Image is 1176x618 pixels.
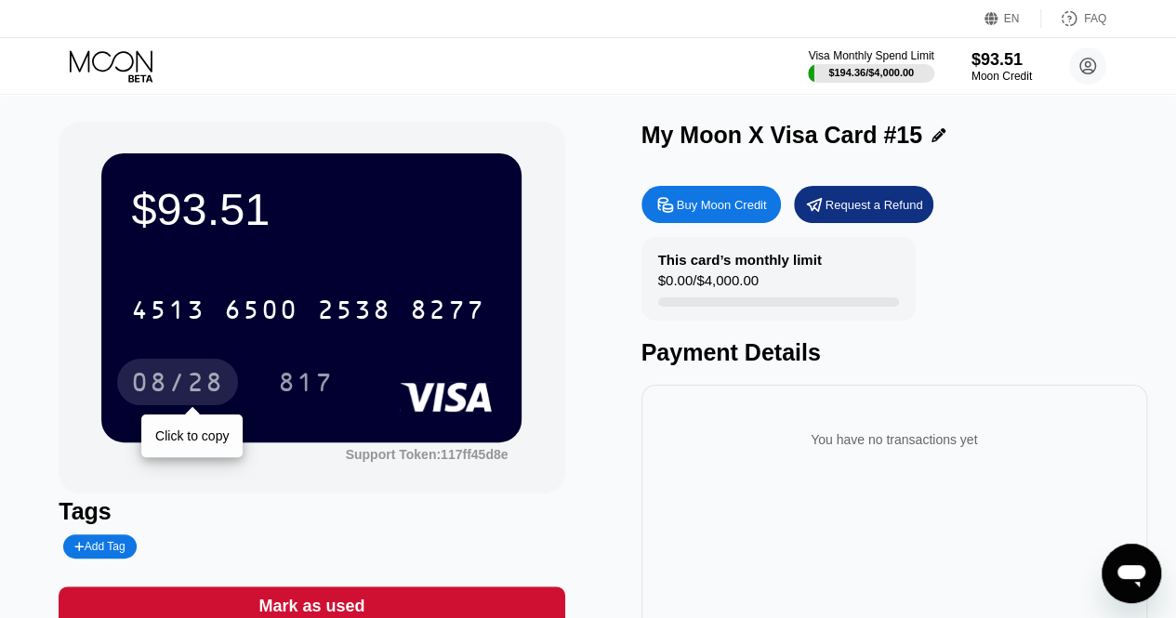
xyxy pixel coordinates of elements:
div: 4513 [131,297,205,327]
div: Support Token:117ff45d8e [346,447,509,462]
div: Tags [59,498,564,525]
div: Add Tag [74,540,125,553]
div: 8277 [410,297,484,327]
div: EN [1004,12,1020,25]
div: 08/28 [117,359,238,405]
div: 4513650025388277 [120,286,496,333]
div: Mark as used [258,596,364,617]
div: This card’s monthly limit [658,252,822,268]
div: Moon Credit [971,70,1032,83]
div: FAQ [1041,9,1106,28]
div: 2538 [317,297,391,327]
div: You have no transactions yet [656,414,1132,466]
div: $0.00 / $4,000.00 [658,272,759,297]
div: Buy Moon Credit [677,197,767,213]
div: Request a Refund [826,197,923,213]
div: EN [984,9,1041,28]
div: My Moon X Visa Card #15 [641,122,922,149]
div: FAQ [1084,12,1106,25]
div: Support Token: 117ff45d8e [346,447,509,462]
div: 817 [264,359,348,405]
div: Visa Monthly Spend Limit [808,49,933,62]
div: Click to copy [155,428,229,443]
div: Payment Details [641,339,1147,366]
div: $93.51Moon Credit [971,50,1032,83]
div: Add Tag [63,534,136,559]
iframe: Button to launch messaging window [1102,544,1161,603]
div: 6500 [224,297,298,327]
div: Visa Monthly Spend Limit$194.36/$4,000.00 [808,49,933,83]
div: 08/28 [131,370,224,400]
div: $194.36 / $4,000.00 [828,67,914,78]
div: $93.51 [131,183,492,235]
div: Request a Refund [794,186,933,223]
div: Buy Moon Credit [641,186,781,223]
div: 817 [278,370,334,400]
div: $93.51 [971,50,1032,70]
